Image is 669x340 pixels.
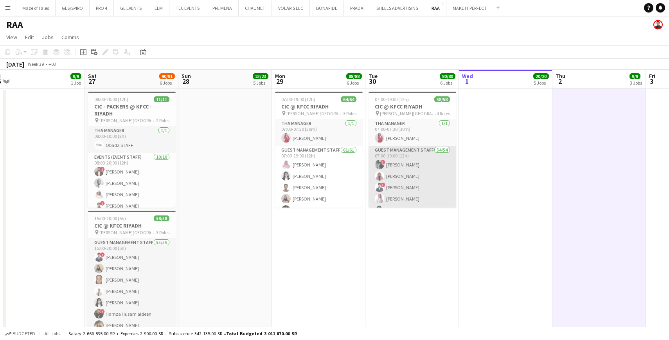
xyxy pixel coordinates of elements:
[100,252,105,257] span: !
[88,211,176,327] app-job-card: 15:00-20:00 (5h)58/58CIC @ KFCC RIYADH [PERSON_NAME][GEOGRAPHIC_DATA]3 RolesGuest Management Staf...
[370,0,425,16] button: SHELLS ADVERTISING
[68,331,297,336] div: Salary 2 666 835.00 SR + Expenses 2 900.00 SR + Subsistence 342 135.00 SR =
[6,34,17,41] span: View
[114,0,148,16] button: GL EVENTS
[310,0,344,16] button: BONAFIDE
[42,34,54,41] span: Jobs
[341,96,356,102] span: 64/64
[239,0,272,16] button: CHAUMET
[630,80,642,86] div: 3 Jobs
[275,92,363,208] app-job-card: 07:00-19:00 (12h)64/64CIC @ KFCC RIYADH [PERSON_NAME][GEOGRAPHIC_DATA]3 RolesTHA Manager1/107:00-...
[462,72,473,80] span: Wed
[88,72,97,80] span: Sat
[182,72,191,80] span: Sun
[88,103,176,117] h3: CIC - PACKERS @ KFCC - RIYADH
[16,0,56,16] button: Maze of Tales
[369,72,378,80] span: Tue
[381,160,385,165] span: !
[100,309,105,314] span: !
[94,215,126,221] span: 15:00-20:00 (5h)
[648,77,655,86] span: 3
[446,0,493,16] button: MAKE IT PERFECT
[180,77,191,86] span: 28
[71,80,81,86] div: 1 Job
[94,96,128,102] span: 08:00-20:00 (12h)
[88,92,176,208] app-job-card: 08:00-20:00 (12h)11/11CIC - PACKERS @ KFCC - RIYADH [PERSON_NAME][GEOGRAPHIC_DATA] - [GEOGRAPHIC_...
[6,60,24,68] div: [DATE]
[99,118,156,123] span: [PERSON_NAME][GEOGRAPHIC_DATA] - [GEOGRAPHIC_DATA]
[88,126,176,153] app-card-role: THA Manager1/108:00-10:00 (2h)Obada STAFF
[49,61,56,67] div: +03
[369,92,456,208] app-job-card: 07:00-19:00 (12h)58/58CIC @ KFCC RIYADH [PERSON_NAME][GEOGRAPHIC_DATA]4 RolesTHA Manager1/107:00-...
[425,0,446,16] button: RAA
[88,153,176,284] app-card-role: Events (Event Staff)10/1008:00-20:00 (12h)![PERSON_NAME][PERSON_NAME][PERSON_NAME]![PERSON_NAME]
[369,103,456,110] h3: CIC @ KFCC RIYADH
[534,80,549,86] div: 5 Jobs
[381,183,385,187] span: !
[90,0,114,16] button: PRO 4
[629,73,640,79] span: 9/9
[100,201,105,206] span: !
[653,20,663,29] app-user-avatar: Jesus Relampagos
[375,96,409,102] span: 07:00-19:00 (12h)
[440,80,455,86] div: 6 Jobs
[253,73,268,79] span: 23/23
[272,0,310,16] button: VOLARIS LLC
[6,19,23,31] h1: RAA
[367,77,378,86] span: 30
[554,77,565,86] span: 2
[461,77,473,86] span: 1
[39,32,57,42] a: Jobs
[274,77,285,86] span: 29
[159,73,175,79] span: 90/91
[3,32,20,42] a: View
[649,72,655,80] span: Fri
[25,34,34,41] span: Edit
[87,77,97,86] span: 27
[226,331,297,336] span: Total Budgeted 3 011 870.00 SR
[169,0,206,16] button: TEC EVENTS
[148,0,169,16] button: ELM
[61,34,79,41] span: Comms
[275,72,285,80] span: Mon
[206,0,239,16] button: PFL MENA
[156,230,169,235] span: 3 Roles
[556,72,565,80] span: Thu
[369,119,456,146] app-card-role: THA Manager1/107:00-07:30 (30m)[PERSON_NAME]
[275,119,363,146] app-card-role: THA Manager1/107:00-07:30 (30m)[PERSON_NAME]
[343,110,356,116] span: 3 Roles
[99,230,156,235] span: [PERSON_NAME][GEOGRAPHIC_DATA]
[347,80,361,86] div: 6 Jobs
[154,96,169,102] span: 11/11
[253,80,268,86] div: 5 Jobs
[26,61,45,67] span: Week 39
[100,167,105,172] span: !
[43,331,62,336] span: All jobs
[281,96,315,102] span: 07:00-19:00 (12h)
[56,0,90,16] button: GES/SPIRO
[437,110,450,116] span: 4 Roles
[346,73,362,79] span: 88/88
[88,222,176,229] h3: CIC @ KFCC RIYADH
[160,80,174,86] div: 6 Jobs
[13,331,35,336] span: Budgeted
[344,0,370,16] button: PRADA
[380,110,437,116] span: [PERSON_NAME][GEOGRAPHIC_DATA]
[4,329,36,338] button: Budgeted
[70,73,81,79] span: 9/9
[434,96,450,102] span: 58/58
[286,110,343,116] span: [PERSON_NAME][GEOGRAPHIC_DATA]
[440,73,455,79] span: 80/80
[156,118,169,123] span: 2 Roles
[58,32,82,42] a: Comms
[533,73,549,79] span: 20/20
[275,103,363,110] h3: CIC @ KFCC RIYADH
[22,32,37,42] a: Edit
[154,215,169,221] span: 58/58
